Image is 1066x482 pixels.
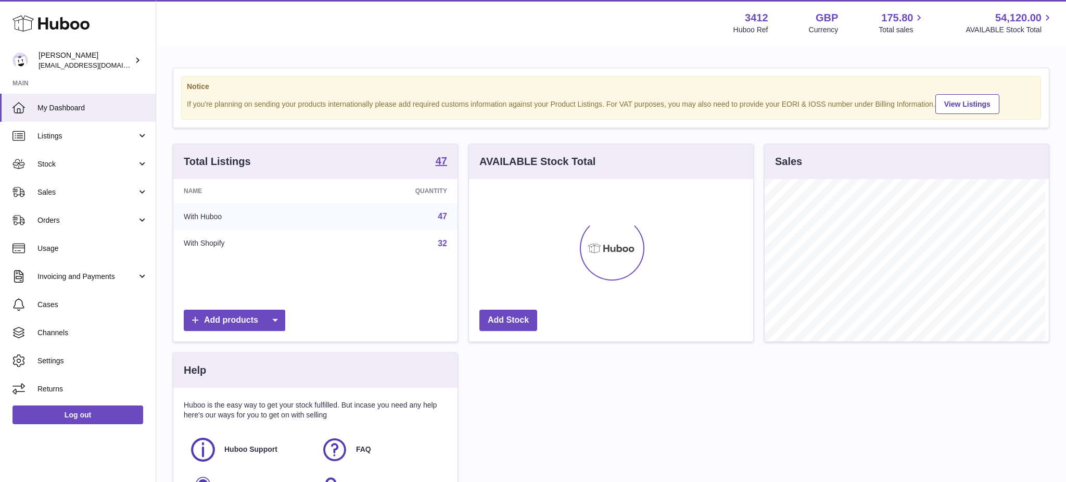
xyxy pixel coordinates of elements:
[39,61,153,69] span: [EMAIL_ADDRESS][DOMAIN_NAME]
[189,436,310,464] a: Huboo Support
[436,156,447,168] a: 47
[733,25,768,35] div: Huboo Ref
[12,405,143,424] a: Log out
[37,215,137,225] span: Orders
[173,230,326,257] td: With Shopify
[37,272,137,282] span: Invoicing and Payments
[184,155,251,169] h3: Total Listings
[187,93,1035,114] div: If you're planning on sending your products internationally please add required customs informati...
[37,300,148,310] span: Cases
[816,11,838,25] strong: GBP
[37,328,148,338] span: Channels
[39,50,132,70] div: [PERSON_NAME]
[37,356,148,366] span: Settings
[173,179,326,203] th: Name
[966,25,1054,35] span: AVAILABLE Stock Total
[326,179,458,203] th: Quantity
[436,156,447,166] strong: 47
[37,384,148,394] span: Returns
[809,25,839,35] div: Currency
[173,203,326,230] td: With Huboo
[224,445,277,454] span: Huboo Support
[479,155,595,169] h3: AVAILABLE Stock Total
[184,363,206,377] h3: Help
[184,310,285,331] a: Add products
[879,25,925,35] span: Total sales
[37,159,137,169] span: Stock
[438,239,447,248] a: 32
[12,53,28,68] img: internalAdmin-3412@internal.huboo.com
[187,82,1035,92] strong: Notice
[37,103,148,113] span: My Dashboard
[184,400,447,420] p: Huboo is the easy way to get your stock fulfilled. But incase you need any help here's our ways f...
[881,11,913,25] span: 175.80
[995,11,1042,25] span: 54,120.00
[37,244,148,253] span: Usage
[438,212,447,221] a: 47
[321,436,442,464] a: FAQ
[479,310,537,331] a: Add Stock
[37,187,137,197] span: Sales
[966,11,1054,35] a: 54,120.00 AVAILABLE Stock Total
[935,94,999,114] a: View Listings
[356,445,371,454] span: FAQ
[37,131,137,141] span: Listings
[775,155,802,169] h3: Sales
[745,11,768,25] strong: 3412
[879,11,925,35] a: 175.80 Total sales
